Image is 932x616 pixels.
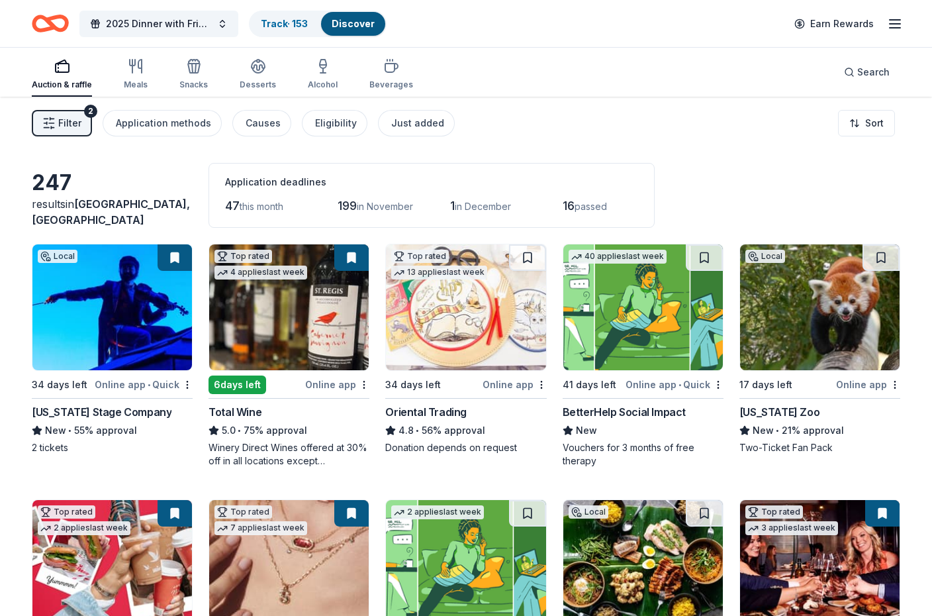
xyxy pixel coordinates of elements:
button: Snacks [179,53,208,97]
div: Total Wine [209,404,261,420]
a: Image for Virginia ZooLocal17 days leftOnline app[US_STATE] ZooNew•21% approvalTwo-Ticket Fan Pack [739,244,900,454]
span: 47 [225,199,240,213]
div: 2 tickets [32,441,193,454]
div: 41 days left [563,377,616,393]
div: Local [38,250,77,263]
span: 16 [563,199,575,213]
a: Image for Oriental TradingTop rated13 applieslast week34 days leftOnline appOriental Trading4.8•5... [385,244,546,454]
div: 75% approval [209,423,369,438]
div: 4 applies last week [214,266,307,280]
button: Auction & raffle [32,53,92,97]
button: Filter2 [32,110,92,136]
div: Top rated [745,505,803,519]
span: New [753,423,774,438]
div: Online app [305,376,369,393]
div: Local [745,250,785,263]
button: Alcohol [308,53,338,97]
div: Just added [391,115,444,131]
div: 3 applies last week [745,521,838,535]
a: Home [32,8,69,39]
span: 2025 Dinner with Friends [106,16,212,32]
div: 21% approval [739,423,900,438]
span: • [776,425,779,436]
span: 199 [338,199,357,213]
span: New [45,423,66,438]
button: Application methods [103,110,222,136]
div: Snacks [179,79,208,90]
div: 6 days left [209,376,266,394]
span: 4.8 [398,423,414,438]
span: • [678,380,681,390]
span: • [68,425,71,436]
div: BetterHelp Social Impact [563,404,686,420]
a: Image for BetterHelp Social Impact40 applieslast week41 days leftOnline app•QuickBetterHelp Socia... [563,244,723,468]
button: Beverages [369,53,413,97]
div: Online app Quick [95,376,193,393]
a: Earn Rewards [786,12,882,36]
button: Track· 153Discover [249,11,387,37]
span: in November [357,201,413,212]
div: 56% approval [385,423,546,438]
span: New [576,423,597,438]
button: Search [833,59,900,85]
div: [US_STATE] Zoo [739,404,819,420]
div: Online app [836,376,900,393]
span: • [238,425,242,436]
div: 17 days left [739,377,792,393]
div: Auction & raffle [32,79,92,90]
div: Online app [483,376,547,393]
div: Two-Ticket Fan Pack [739,441,900,454]
div: Top rated [38,505,95,519]
div: Alcohol [308,79,338,90]
span: passed [575,201,607,212]
span: 5.0 [222,423,236,438]
div: 2 [84,105,97,118]
a: Discover [332,18,375,29]
div: Application deadlines [225,174,638,190]
span: • [416,425,420,436]
a: Image for Virginia Stage CompanyLocal34 days leftOnline app•Quick[US_STATE] Stage CompanyNew•55% ... [32,244,193,454]
div: Application methods [116,115,211,131]
img: Image for Total Wine [209,244,369,370]
div: 13 applies last week [391,266,487,280]
div: results [32,196,193,228]
button: Desserts [240,53,276,97]
div: 7 applies last week [214,521,307,535]
img: Image for Oriental Trading [386,244,545,370]
a: Track· 153 [261,18,308,29]
div: Top rated [391,250,449,263]
button: 2025 Dinner with Friends [79,11,238,37]
img: Image for BetterHelp Social Impact [563,244,723,370]
button: Causes [232,110,291,136]
span: 1 [450,199,455,213]
img: Image for Virginia Zoo [740,244,900,370]
span: in December [455,201,511,212]
span: this month [240,201,283,212]
div: Winery Direct Wines offered at 30% off in all locations except [GEOGRAPHIC_DATA], [GEOGRAPHIC_DAT... [209,441,369,468]
span: Search [857,64,890,80]
button: Eligibility [302,110,367,136]
span: in [32,197,190,227]
a: Image for Total WineTop rated4 applieslast week6days leftOnline appTotal Wine5.0•75% approvalWine... [209,244,369,468]
div: 55% approval [32,423,193,438]
span: Filter [58,115,81,131]
div: 247 [32,170,193,196]
div: Beverages [369,79,413,90]
div: Top rated [214,250,272,263]
div: Meals [124,79,148,90]
div: 2 applies last week [38,521,130,535]
div: [US_STATE] Stage Company [32,404,171,420]
span: • [148,380,150,390]
button: Sort [838,110,895,136]
img: Image for Virginia Stage Company [32,244,192,370]
div: Oriental Trading [385,404,467,420]
div: Eligibility [315,115,357,131]
button: Meals [124,53,148,97]
div: 34 days left [32,377,87,393]
div: 2 applies last week [391,505,484,519]
button: Just added [378,110,455,136]
div: Top rated [214,505,272,519]
div: 40 applies last week [569,250,667,264]
div: Desserts [240,79,276,90]
div: Local [569,505,608,519]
